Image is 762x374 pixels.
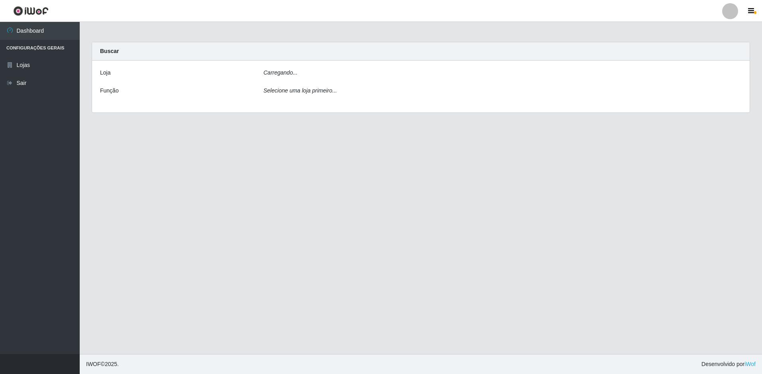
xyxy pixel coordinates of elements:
span: Desenvolvido por [701,360,756,368]
label: Função [100,87,119,95]
label: Loja [100,69,110,77]
span: © 2025 . [86,360,119,368]
span: IWOF [86,361,101,367]
img: CoreUI Logo [13,6,49,16]
a: iWof [744,361,756,367]
i: Carregando... [263,69,298,76]
strong: Buscar [100,48,119,54]
i: Selecione uma loja primeiro... [263,87,337,94]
